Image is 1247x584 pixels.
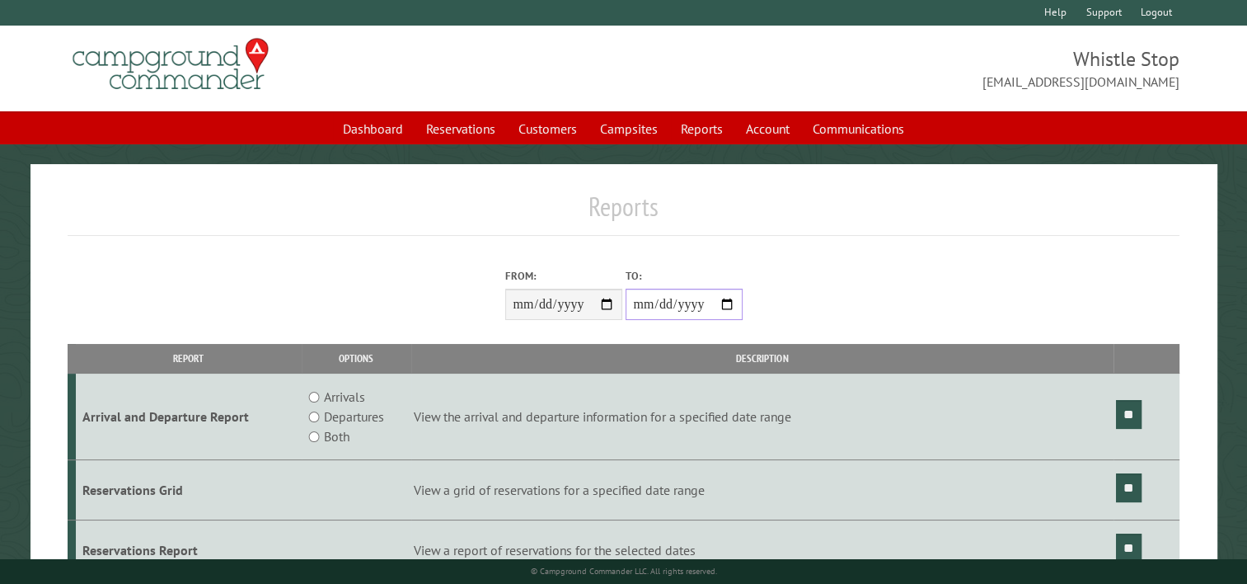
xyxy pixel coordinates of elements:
[509,113,587,144] a: Customers
[76,520,302,580] td: Reservations Report
[505,268,622,284] label: From:
[76,460,302,520] td: Reservations Grid
[803,113,914,144] a: Communications
[333,113,413,144] a: Dashboard
[411,374,1113,460] td: View the arrival and departure information for a specified date range
[68,32,274,97] img: Campground Commander
[531,566,717,577] small: © Campground Commander LLC. All rights reserved.
[324,387,365,407] label: Arrivals
[324,407,384,426] label: Departures
[590,113,668,144] a: Campsites
[302,344,411,373] th: Options
[76,374,302,460] td: Arrival and Departure Report
[671,113,733,144] a: Reports
[411,460,1113,520] td: View a grid of reservations for a specified date range
[624,45,1180,92] span: Whistle Stop [EMAIL_ADDRESS][DOMAIN_NAME]
[411,344,1113,373] th: Description
[416,113,505,144] a: Reservations
[626,268,743,284] label: To:
[324,426,349,446] label: Both
[411,520,1113,580] td: View a report of reservations for the selected dates
[736,113,799,144] a: Account
[68,191,1179,236] h1: Reports
[76,344,302,373] th: Report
